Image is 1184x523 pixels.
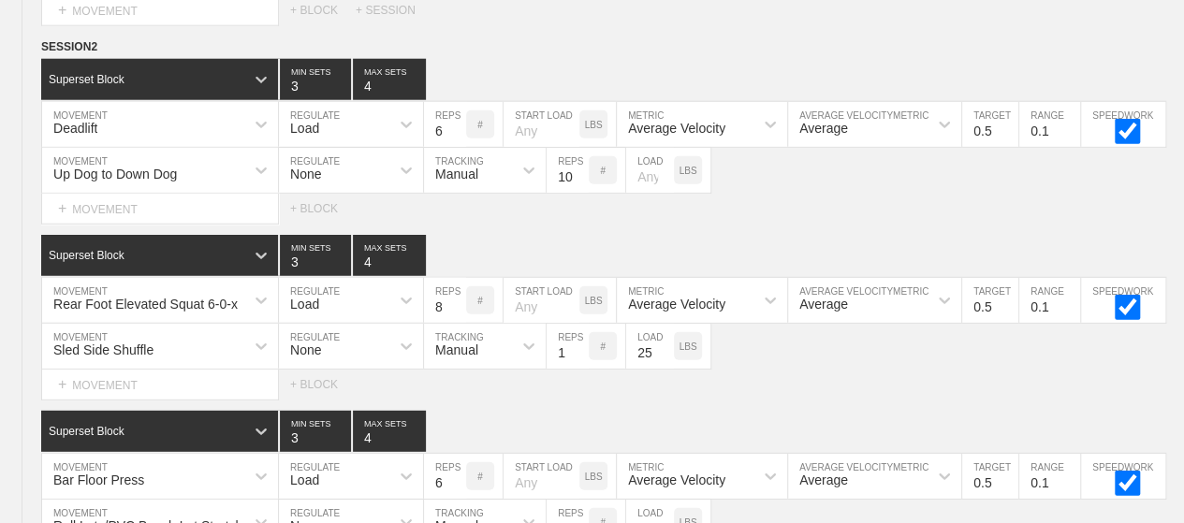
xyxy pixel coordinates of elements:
[799,297,848,312] div: Average
[290,378,356,391] div: + BLOCK
[680,166,697,176] p: LBS
[53,472,144,487] div: Bar Floor Press
[628,472,725,487] div: Average Velocity
[53,297,238,312] div: Rear Foot Elevated Squat 6-0-x
[585,472,603,482] p: LBS
[585,120,603,130] p: LBS
[58,200,66,216] span: +
[290,297,319,312] div: Load
[41,370,279,400] div: MOVEMENT
[353,235,426,276] input: None
[41,40,97,53] span: SESSION 2
[626,324,674,369] input: Any
[628,297,725,312] div: Average Velocity
[290,4,356,17] div: + BLOCK
[626,148,674,193] input: Any
[290,121,319,136] div: Load
[477,296,483,306] p: #
[477,472,483,482] p: #
[290,167,321,182] div: None
[585,296,603,306] p: LBS
[290,202,356,215] div: + BLOCK
[53,121,97,136] div: Deadlift
[353,59,426,100] input: None
[41,194,279,225] div: MOVEMENT
[58,2,66,18] span: +
[1090,433,1184,523] iframe: Chat Widget
[680,341,697,352] p: LBS
[49,73,124,86] div: Superset Block
[58,376,66,392] span: +
[290,472,319,487] div: Load
[799,472,848,487] div: Average
[290,342,321,357] div: None
[53,342,153,357] div: Sled Side Shuffle
[435,342,478,357] div: Manual
[504,454,579,499] input: Any
[504,278,579,323] input: Any
[628,121,725,136] div: Average Velocity
[600,341,606,352] p: #
[799,121,848,136] div: Average
[600,166,606,176] p: #
[477,120,483,130] p: #
[53,167,177,182] div: Up Dog to Down Dog
[49,425,124,438] div: Superset Block
[435,167,478,182] div: Manual
[356,4,431,17] div: + SESSION
[504,102,579,147] input: Any
[49,249,124,262] div: Superset Block
[353,411,426,452] input: None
